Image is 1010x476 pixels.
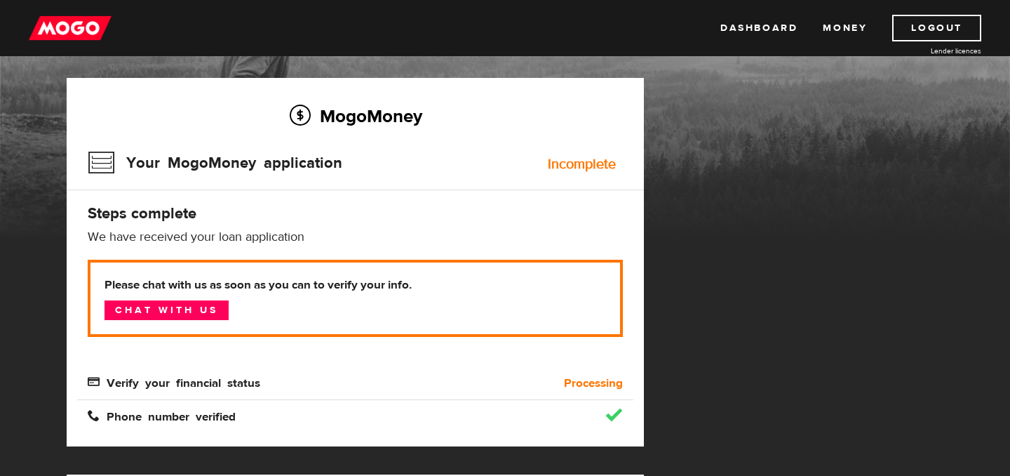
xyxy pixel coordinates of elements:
[29,15,112,41] img: mogo_logo-11ee424be714fa7cbb0f0f49df9e16ec.png
[88,376,260,388] span: Verify your financial status
[548,157,616,171] div: Incomplete
[105,300,229,320] a: Chat with us
[88,229,623,246] p: We have received your loan application
[564,375,623,392] b: Processing
[88,145,342,181] h3: Your MogoMoney application
[105,277,606,293] b: Please chat with us as soon as you can to verify your info.
[88,101,623,131] h2: MogoMoney
[720,15,797,41] a: Dashboard
[88,204,623,223] h4: Steps complete
[729,150,1010,476] iframe: LiveChat chat widget
[892,15,981,41] a: Logout
[823,15,867,41] a: Money
[876,46,981,56] a: Lender licences
[88,409,236,421] span: Phone number verified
